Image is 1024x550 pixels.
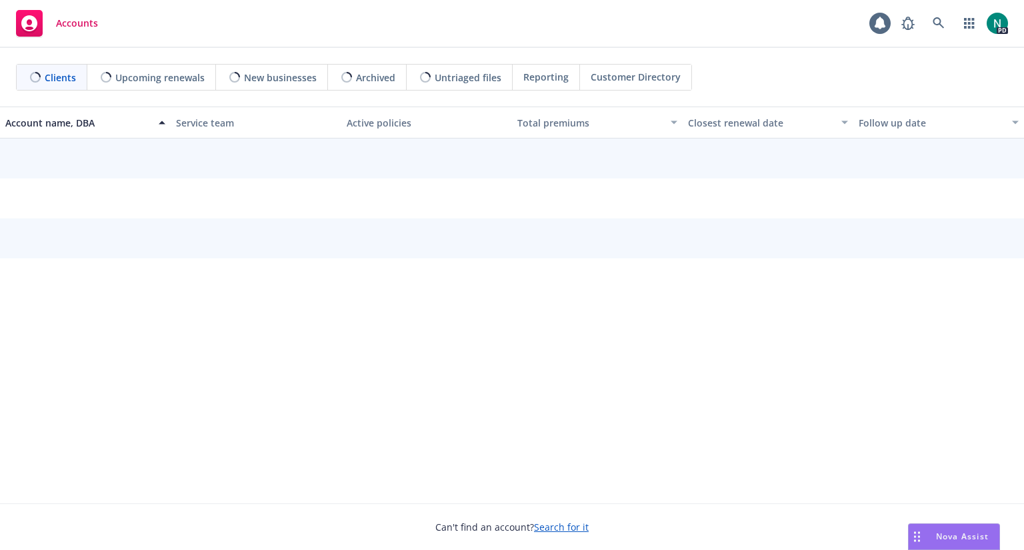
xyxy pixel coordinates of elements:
button: Closest renewal date [683,107,853,138]
button: Active policies [341,107,512,138]
button: Service team [171,107,341,138]
span: Upcoming renewals [115,71,205,85]
span: Can't find an account? [435,520,589,534]
span: Accounts [56,18,98,29]
a: Search [925,10,952,37]
div: Total premiums [517,116,663,130]
div: Account name, DBA [5,116,151,130]
span: Archived [356,71,395,85]
img: photo [987,13,1008,34]
span: Customer Directory [591,70,681,84]
button: Follow up date [853,107,1024,138]
div: Active policies [347,116,507,130]
span: Nova Assist [936,531,989,542]
div: Service team [176,116,336,130]
span: New businesses [244,71,317,85]
span: Untriaged files [435,71,501,85]
span: Reporting [523,70,569,84]
span: Clients [45,71,76,85]
a: Report a Bug [895,10,921,37]
button: Nova Assist [908,523,1000,550]
a: Accounts [11,5,103,42]
a: Switch app [956,10,983,37]
div: Closest renewal date [688,116,833,130]
div: Drag to move [909,524,925,549]
button: Total premiums [512,107,683,138]
a: Search for it [534,521,589,533]
div: Follow up date [859,116,1004,130]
